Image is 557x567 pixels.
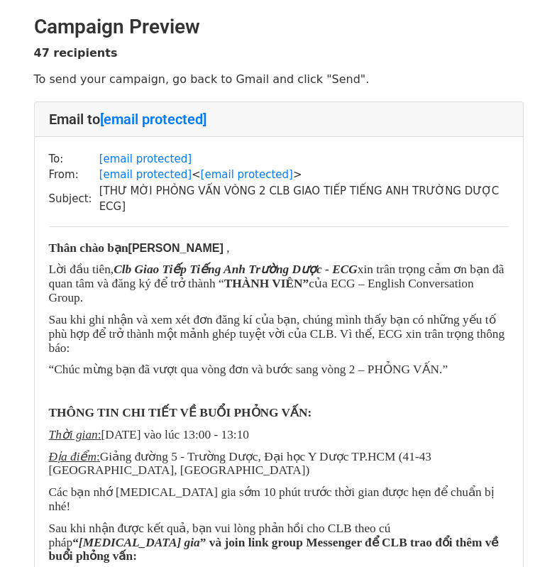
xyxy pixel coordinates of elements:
td: From: [49,167,99,183]
span: “Chúc mừng bạn đã vượt qua vòng đơn và bước sang vòng 2 – PHỎNG VẤN.” [49,363,448,376]
span: Lời đầu tiên, xin trân trọng cảm ơn bạn đã quan tâm và đăng ký để trở thành “ của ECG – English ... [49,263,504,304]
a: [email protected] [100,111,206,128]
i: [MEDICAL_DATA] gia [79,536,200,549]
span: THÔNG TIN CHI TIẾT VỀ BUỔI PHỎNG VẤN: [49,406,312,419]
h4: Email to [49,111,509,128]
span: , [226,241,229,255]
font: [PERSON_NAME] [128,242,224,254]
strong: 47 recipients [34,46,118,60]
span: : [96,450,100,463]
h2: Campaign Preview [34,15,524,39]
a: [email protected] [99,153,192,165]
span: Các bạn nhớ [MEDICAL_DATA] gia sớm 10 phút trước thời gian được hẹn để chuẩn bị nhé! [49,485,495,513]
p: To send your campaign, go back to Gmail and click "Send". [34,72,524,87]
span: Sau khi ghi nhận và xem xét đơn đăng kí của bạn, chúng mình thấy bạn có những yếu tố phù hợp để t... [49,313,505,355]
span: Thân chào bạn [49,241,128,255]
td: To: [49,151,99,167]
td: < > [99,167,509,183]
a: [email protected] [201,168,293,181]
span: [DATE] vào lúc 13:00 - 13:10 [101,428,249,441]
td: [THƯ MỜI PHỎNG VẤN VÒNG 2 CLB GIAO TIẾP TIẾNG ANH TRƯỜNG DƯỢC ECG] [99,183,509,215]
span: : [98,428,101,441]
span: Sau khi nhận được kết quả, bạn vui lòng phản hồi cho CLB theo cú pháp [49,522,499,563]
span: Địa điểm [49,450,97,463]
b: THÀNH VIÊN” [224,277,309,290]
a: [email protected] [99,168,192,181]
td: Subject: [49,183,99,215]
span: Giảng đường 5 - Trường Dược, Đại học Y Dược TP.HCM (41-43 [GEOGRAPHIC_DATA], [GEOGRAPHIC_DATA]) [49,450,432,478]
span: Thời gian [49,428,98,441]
b: “ ” và join link group Messenger để CLB trao đổi thêm về buổi phỏng vấn: [49,536,499,563]
i: Clb Giao Tiếp Tiếng Anh Trường Dược - ECG [114,263,358,276]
